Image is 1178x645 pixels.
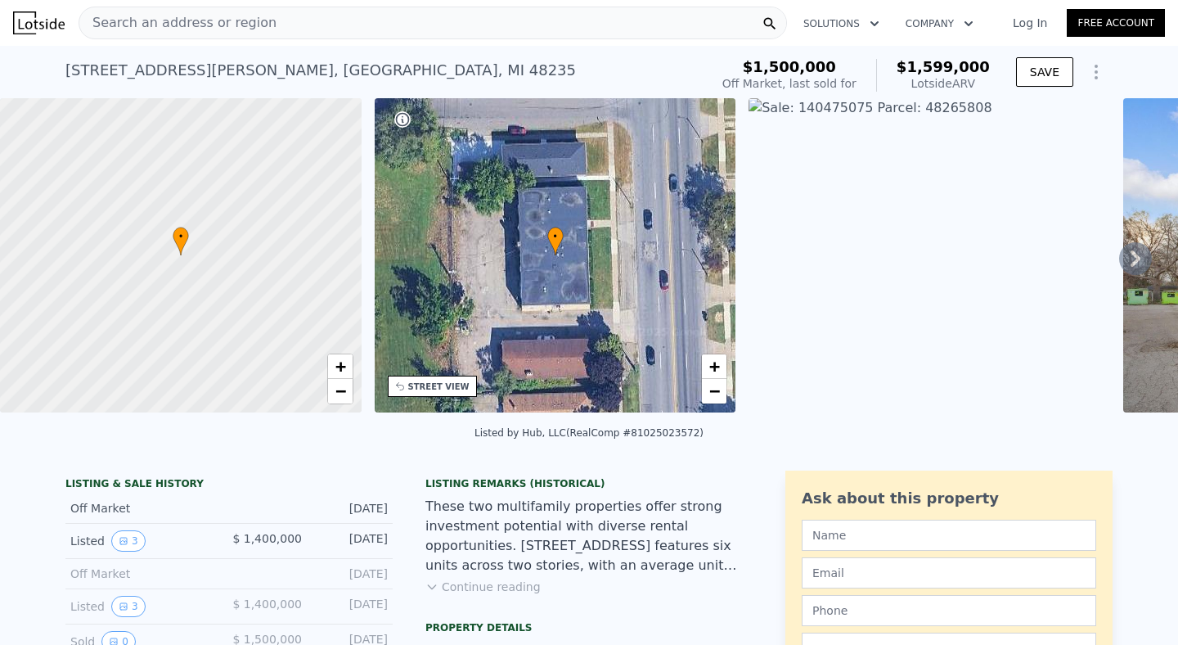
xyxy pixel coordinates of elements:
[802,557,1096,589] input: Email
[547,229,564,244] span: •
[232,532,302,545] span: $ 1,400,000
[173,227,189,255] div: •
[802,520,1096,551] input: Name
[232,598,302,611] span: $ 1,400,000
[802,595,1096,626] input: Phone
[79,13,277,33] span: Search an address or region
[802,487,1096,510] div: Ask about this property
[111,596,146,617] button: View historical data
[722,75,857,92] div: Off Market, last sold for
[13,11,65,34] img: Lotside
[1080,56,1113,88] button: Show Options
[790,9,892,38] button: Solutions
[173,229,189,244] span: •
[749,98,1110,413] img: Sale: 140475075 Parcel: 48265808
[328,379,353,404] a: Zoom out
[897,58,990,75] span: $1,599,000
[425,477,753,490] div: Listing Remarks (Historical)
[897,75,990,92] div: Lotside ARV
[111,530,146,552] button: View historical data
[1016,57,1073,87] button: SAVE
[474,427,704,439] div: Listed by Hub, LLC (RealComp #81025023572)
[702,354,726,379] a: Zoom in
[408,381,470,393] div: STREET VIEW
[892,9,987,38] button: Company
[315,530,388,552] div: [DATE]
[328,354,353,379] a: Zoom in
[70,530,216,552] div: Listed
[743,58,836,75] span: $1,500,000
[425,579,541,595] button: Continue reading
[335,381,345,401] span: −
[70,596,216,617] div: Listed
[315,596,388,617] div: [DATE]
[709,381,720,401] span: −
[702,379,726,404] a: Zoom out
[993,15,1067,31] a: Log In
[547,227,564,255] div: •
[65,59,576,82] div: [STREET_ADDRESS][PERSON_NAME] , [GEOGRAPHIC_DATA] , MI 48235
[65,477,393,494] div: LISTING & SALE HISTORY
[709,356,720,377] span: +
[70,500,216,516] div: Off Market
[1067,9,1165,37] a: Free Account
[315,566,388,582] div: [DATE]
[425,621,753,634] div: Property details
[70,566,216,582] div: Off Market
[315,500,388,516] div: [DATE]
[425,497,753,575] div: These two multifamily properties offer strong investment potential with diverse rental opportunit...
[335,356,345,377] span: +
